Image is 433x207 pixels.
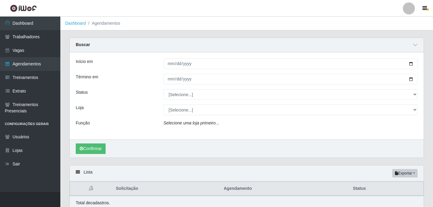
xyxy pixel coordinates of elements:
label: Término em [76,74,98,80]
img: CoreUI Logo [10,5,37,12]
div: Lista [70,165,424,181]
label: Status [76,89,88,96]
input: 00/00/0000 [164,74,418,84]
label: Loja [76,105,84,111]
th: Status [349,182,424,196]
p: Total de cadastros. [76,200,110,206]
th: Agendamento [220,182,349,196]
a: Dashboard [65,21,86,26]
input: 00/00/0000 [164,58,418,69]
nav: breadcrumb [60,17,433,30]
strong: Buscar [76,42,90,47]
label: Início em [76,58,93,65]
button: Exportar [392,169,418,177]
label: Função [76,120,90,126]
button: Confirmar [76,143,106,154]
li: Agendamentos [86,20,120,27]
th: Solicitação [112,182,220,196]
i: Selecione uma loja primeiro... [164,121,219,125]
